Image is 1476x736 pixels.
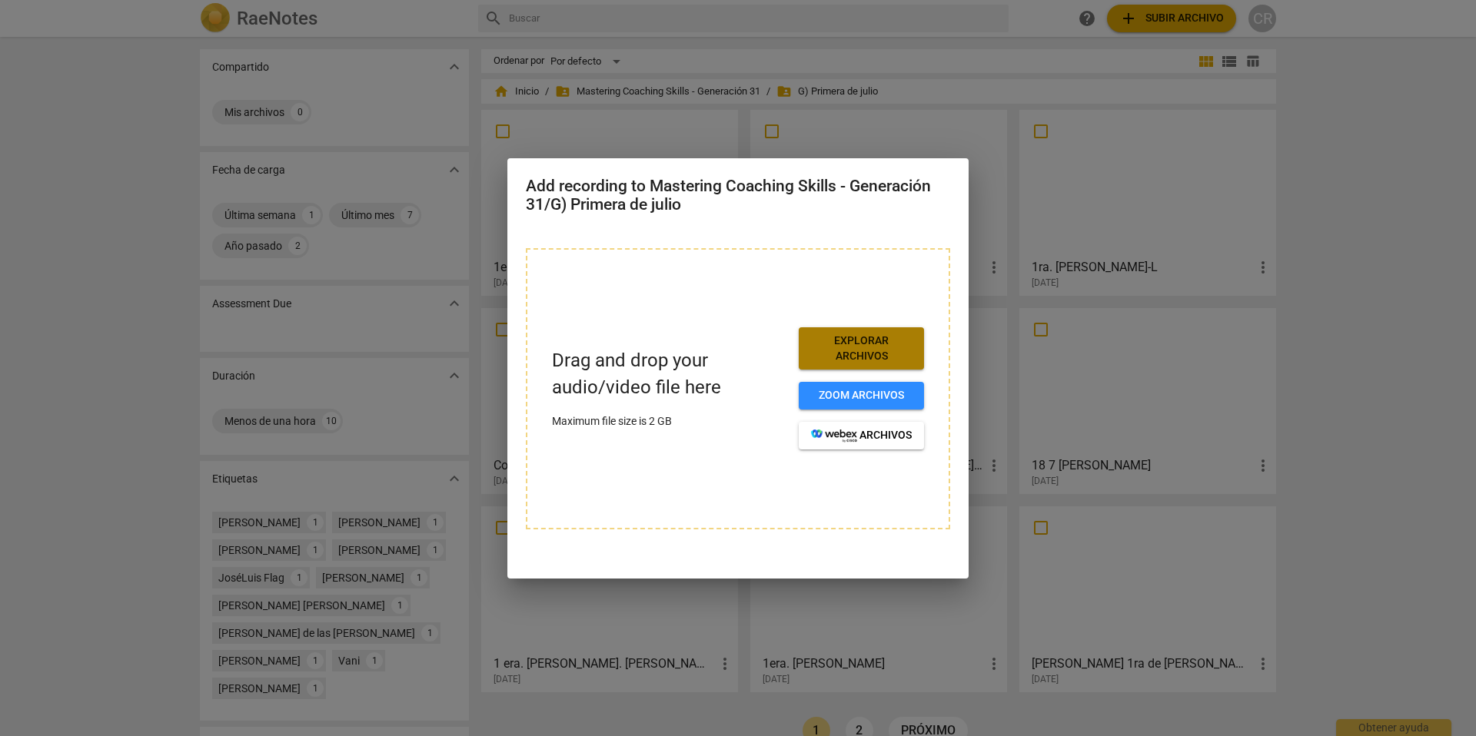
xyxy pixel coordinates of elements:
p: Maximum file size is 2 GB [552,413,786,429]
button: Zoom archivos [799,382,924,409]
span: Zoom archivos [811,388,912,403]
span: Explorar archivos [811,333,912,363]
button: archivos [799,422,924,449]
p: Drag and drop your audio/video file here [552,347,786,401]
span: archivos [811,428,912,443]
button: Explorar archivos [799,327,924,370]
h2: Add recording to Mastering Coaching Skills - Generación 31/G) Primera de julio [526,177,950,214]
